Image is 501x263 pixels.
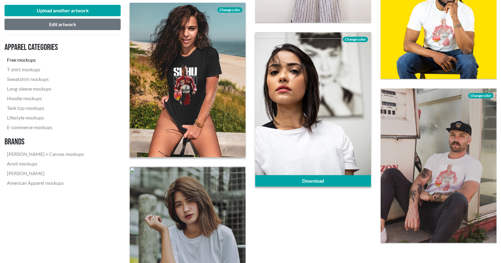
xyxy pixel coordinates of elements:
[5,113,86,122] a: Lifestyle mockups
[5,149,86,159] a: [PERSON_NAME] + Canvas mockups
[5,169,86,178] a: [PERSON_NAME]
[5,55,86,65] a: Free mockups
[5,74,86,84] a: Sweatshirt mockups
[217,7,243,13] span: Change color
[343,37,368,42] span: Change color
[5,137,86,147] h3: Brands
[255,175,371,187] a: Download
[5,178,86,188] a: American Apparel mockups
[5,159,86,169] a: Anvil mockups
[468,93,493,98] span: Change color
[5,94,86,103] a: Hoodie mockups
[5,19,121,30] button: Edit artwork
[5,5,121,16] button: Upload another artwork
[5,84,86,94] a: Long-sleeve mockups
[5,122,86,132] a: E-commerce mockups
[5,65,86,74] a: T-shirt mockups
[5,42,86,53] h3: Apparel categories
[5,103,86,113] a: Tank top mockups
